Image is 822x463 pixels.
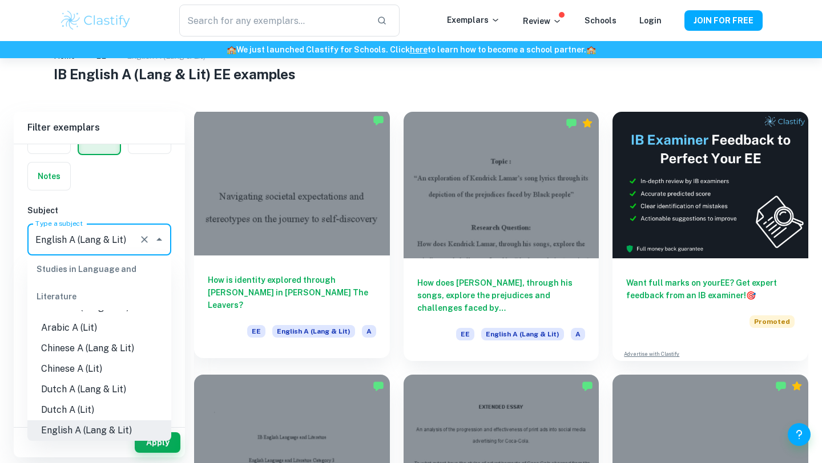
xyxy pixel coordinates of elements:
span: English A (Lang & Lit) [481,328,564,340]
span: EE [456,328,474,340]
img: Marked [373,115,384,126]
span: Promoted [750,315,795,328]
li: English A (Lang & Lit) [27,420,171,441]
div: Studies in Language and Literature [27,255,171,310]
li: Dutch A (Lang & Lit) [27,379,171,400]
h6: We just launched Clastify for Schools. Click to learn how to become a school partner. [2,43,820,56]
button: Notes [28,163,70,190]
span: 🏫 [227,45,236,54]
img: Marked [582,380,593,392]
a: Advertise with Clastify [624,350,679,358]
a: Login [639,16,662,25]
img: Marked [566,117,577,129]
a: Schools [585,16,616,25]
button: JOIN FOR FREE [684,10,763,31]
img: Marked [775,380,787,392]
a: How is identity explored through [PERSON_NAME] in [PERSON_NAME] The Leavers?EEEnglish A (Lang & L... [194,112,390,361]
img: Thumbnail [613,112,808,258]
span: EE [247,325,265,338]
span: English A (Lang & Lit) [272,325,355,338]
p: Exemplars [447,14,500,26]
button: Close [151,232,167,247]
a: here [410,45,428,54]
h6: How is identity explored through [PERSON_NAME] in [PERSON_NAME] The Leavers? [208,274,376,311]
h6: Want full marks on your EE ? Get expert feedback from an IB examiner! [626,277,795,302]
h6: How does [PERSON_NAME], through his songs, explore the prejudices and challenges faced by [DEMOGR... [417,277,586,314]
span: 🎯 [746,291,756,300]
img: Marked [373,380,384,392]
button: Clear [136,232,152,247]
h6: Filter exemplars [14,112,185,144]
span: A [362,325,376,338]
div: Premium [582,117,593,129]
a: How does [PERSON_NAME], through his songs, explore the prejudices and challenges faced by [DEMOGR... [404,112,599,361]
span: 🏫 [586,45,596,54]
li: Dutch A (Lit) [27,400,171,420]
div: Premium [791,380,803,392]
a: Want full marks on yourEE? Get expert feedback from an IB examiner!PromotedAdvertise with Clastify [613,112,808,361]
button: Help and Feedback [788,423,811,446]
li: Chinese A (Lang & Lit) [27,338,171,359]
li: Arabic A (Lit) [27,318,171,338]
label: Type a subject [35,218,83,228]
h1: IB English A (Lang & Lit) EE examples [54,64,769,84]
img: Clastify logo [59,9,132,32]
button: Apply [135,432,180,453]
h6: Subject [27,204,171,217]
input: Search for any exemplars... [179,5,368,36]
span: A [571,328,585,340]
li: Chinese A (Lit) [27,359,171,379]
p: Review [523,15,562,27]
